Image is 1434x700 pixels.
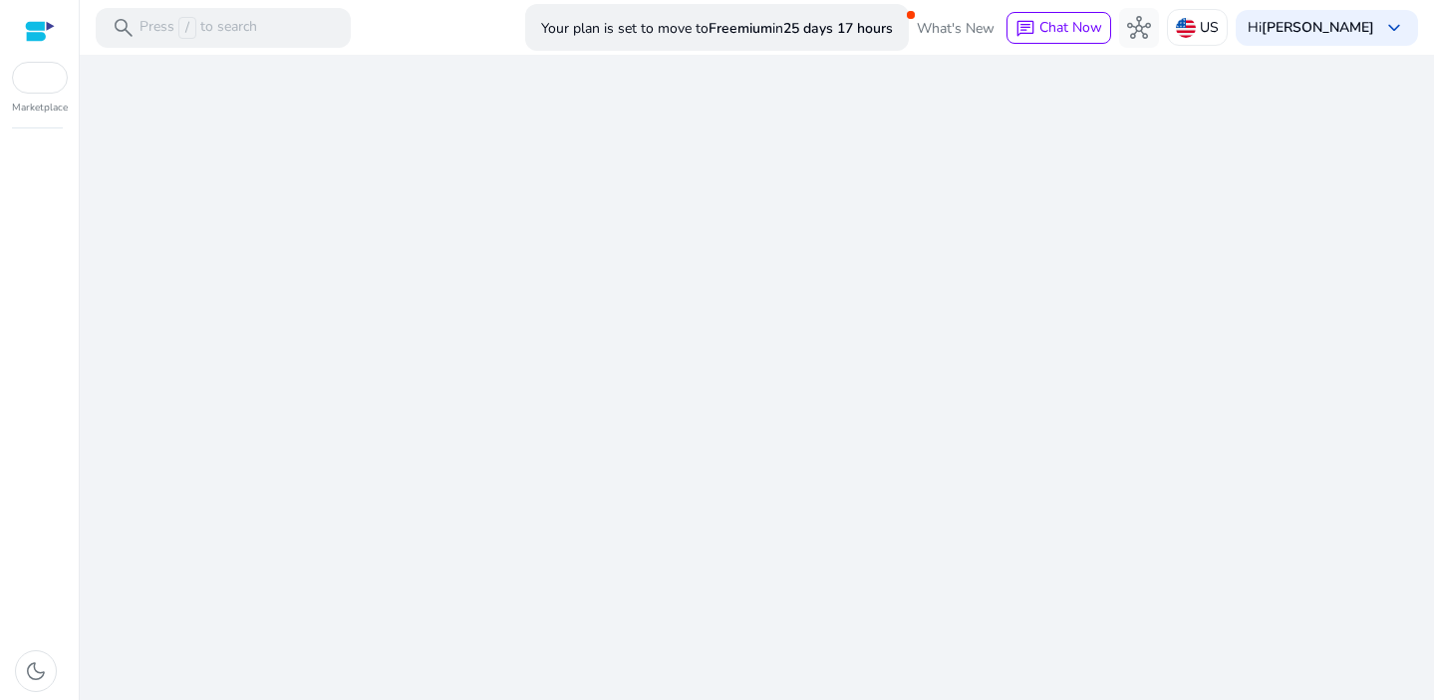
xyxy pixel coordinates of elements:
[1015,19,1035,39] span: chat
[1006,12,1111,44] button: chatChat Now
[709,19,772,38] b: Freemium
[1382,16,1406,40] span: keyboard_arrow_down
[783,19,893,38] b: 25 days 17 hours
[24,659,48,683] span: dark_mode
[1248,21,1374,35] p: Hi
[140,17,257,39] p: Press to search
[1262,18,1374,37] b: [PERSON_NAME]
[917,11,995,46] span: What's New
[1119,8,1159,48] button: hub
[541,11,893,46] p: Your plan is set to move to in
[178,17,196,39] span: /
[1127,16,1151,40] span: hub
[1200,10,1219,45] p: US
[1039,18,1102,37] span: Chat Now
[112,16,136,40] span: search
[12,101,68,116] p: Marketplace
[1176,18,1196,38] img: us.svg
